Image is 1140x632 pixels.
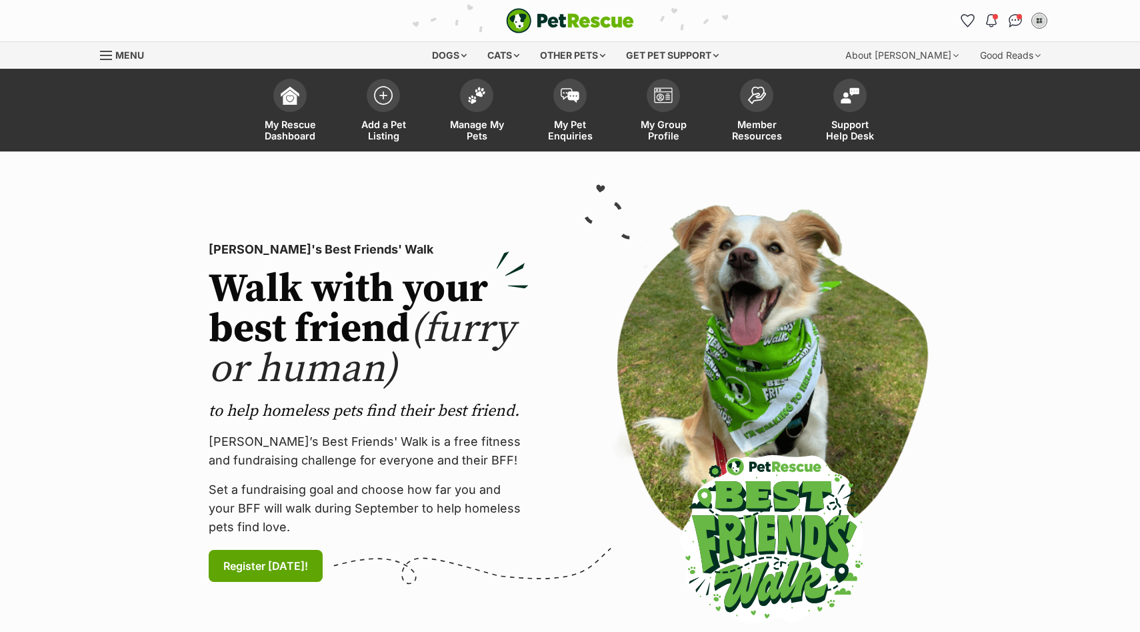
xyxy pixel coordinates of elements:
div: About [PERSON_NAME] [836,42,968,69]
div: Other pets [531,42,615,69]
h2: Walk with your best friend [209,270,529,390]
img: manage-my-pets-icon-02211641906a0b7f246fdf0571729dbe1e7629f14944591b6c1af311fb30b64b.svg [467,87,486,104]
span: My Rescue Dashboard [260,119,320,141]
p: to help homeless pets find their best friend. [209,400,529,422]
a: My Rescue Dashboard [243,72,337,151]
a: Support Help Desk [803,72,897,151]
span: Member Resources [727,119,787,141]
img: Out of the Woods Rescue profile pic [1033,14,1046,27]
img: add-pet-listing-icon-0afa8454b4691262ce3f59096e99ab1cd57d4a30225e0717b998d2c9b9846f56.svg [374,86,393,105]
span: Manage My Pets [447,119,507,141]
p: Set a fundraising goal and choose how far you and your BFF will walk during September to help hom... [209,481,529,537]
span: Add a Pet Listing [353,119,413,141]
span: Register [DATE]! [223,558,308,574]
img: pet-enquiries-icon-7e3ad2cf08bfb03b45e93fb7055b45f3efa6380592205ae92323e6603595dc1f.svg [561,88,579,103]
div: Cats [478,42,529,69]
a: Conversations [1005,10,1026,31]
a: Member Resources [710,72,803,151]
a: Menu [100,42,153,66]
a: Register [DATE]! [209,550,323,582]
p: [PERSON_NAME]'s Best Friends' Walk [209,240,529,259]
a: My Group Profile [617,72,710,151]
img: dashboard-icon-eb2f2d2d3e046f16d808141f083e7271f6b2e854fb5c12c21221c1fb7104beca.svg [281,86,299,105]
a: My Pet Enquiries [523,72,617,151]
span: (furry or human) [209,304,515,394]
span: My Pet Enquiries [540,119,600,141]
span: Support Help Desk [820,119,880,141]
a: PetRescue [506,8,634,33]
a: Manage My Pets [430,72,523,151]
img: chat-41dd97257d64d25036548639549fe6c8038ab92f7586957e7f3b1b290dea8141.svg [1009,14,1023,27]
button: My account [1029,10,1050,31]
img: group-profile-icon-3fa3cf56718a62981997c0bc7e787c4b2cf8bcc04b72c1350f741eb67cf2f40e.svg [654,87,673,103]
ul: Account quick links [957,10,1050,31]
a: Favourites [957,10,978,31]
div: Good Reads [971,42,1050,69]
img: logo-e224e6f780fb5917bec1dbf3a21bbac754714ae5b6737aabdf751b685950b380.svg [506,8,634,33]
img: member-resources-icon-8e73f808a243e03378d46382f2149f9095a855e16c252ad45f914b54edf8863c.svg [747,86,766,104]
a: Add a Pet Listing [337,72,430,151]
button: Notifications [981,10,1002,31]
img: help-desk-icon-fdf02630f3aa405de69fd3d07c3f3aa587a6932b1a1747fa1d2bba05be0121f9.svg [841,87,859,103]
p: [PERSON_NAME]’s Best Friends' Walk is a free fitness and fundraising challenge for everyone and t... [209,432,529,470]
div: Get pet support [617,42,728,69]
span: Menu [115,49,144,61]
img: notifications-46538b983faf8c2785f20acdc204bb7945ddae34d4c08c2a6579f10ce5e182be.svg [986,14,997,27]
div: Dogs [423,42,476,69]
span: My Group Profile [633,119,693,141]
